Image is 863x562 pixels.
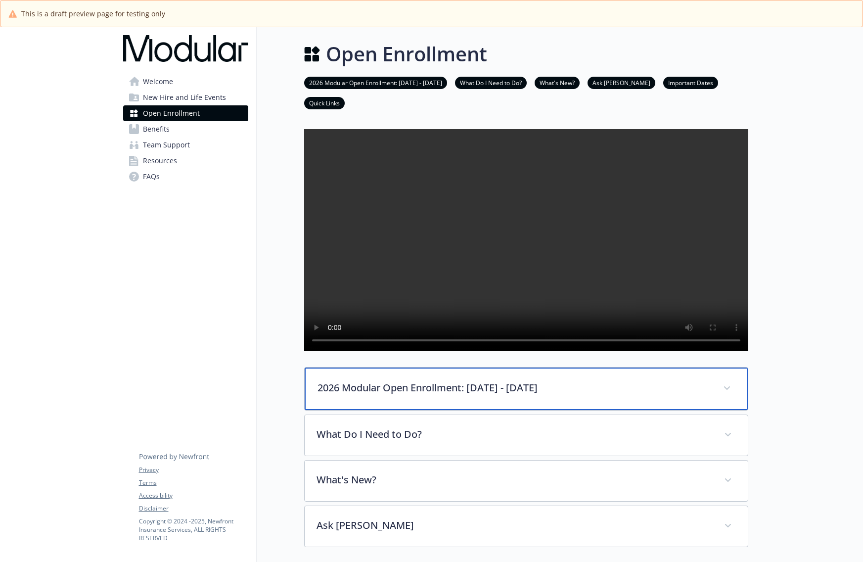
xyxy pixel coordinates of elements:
span: Team Support [143,137,190,153]
a: Privacy [139,466,248,474]
a: Benefits [123,121,248,137]
span: Open Enrollment [143,105,200,121]
div: What Do I Need to Do? [305,415,748,456]
a: New Hire and Life Events [123,90,248,105]
p: What Do I Need to Do? [317,427,712,442]
a: Important Dates [663,78,718,87]
span: New Hire and Life Events [143,90,226,105]
a: What's New? [535,78,580,87]
span: Benefits [143,121,170,137]
a: 2026 Modular Open Enrollment: [DATE] - [DATE] [304,78,447,87]
a: Ask [PERSON_NAME] [588,78,655,87]
a: Terms [139,478,248,487]
div: 2026 Modular Open Enrollment: [DATE] - [DATE] [305,368,748,410]
a: Disclaimer [139,504,248,513]
p: 2026 Modular Open Enrollment: [DATE] - [DATE] [318,380,711,395]
div: What's New? [305,461,748,501]
a: Accessibility [139,491,248,500]
span: Resources [143,153,177,169]
a: What Do I Need to Do? [455,78,527,87]
span: FAQs [143,169,160,185]
div: Ask [PERSON_NAME] [305,506,748,547]
a: FAQs [123,169,248,185]
p: Copyright © 2024 - 2025 , Newfront Insurance Services, ALL RIGHTS RESERVED [139,517,248,542]
span: Welcome [143,74,173,90]
a: Welcome [123,74,248,90]
a: Quick Links [304,98,345,107]
span: This is a draft preview page for testing only [21,8,165,19]
h1: Open Enrollment [326,39,487,69]
a: Open Enrollment [123,105,248,121]
p: What's New? [317,472,712,487]
a: Team Support [123,137,248,153]
a: Resources [123,153,248,169]
p: Ask [PERSON_NAME] [317,518,712,533]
